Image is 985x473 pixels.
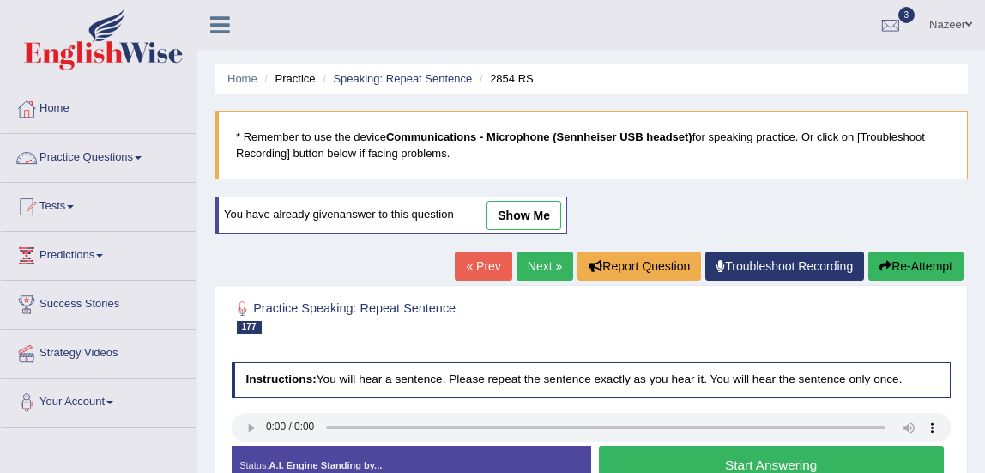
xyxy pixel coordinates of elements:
span: 3 [898,7,916,23]
blockquote: * Remember to use the device for speaking practice. Or click on [Troubleshoot Recording] button b... [215,111,968,179]
b: Communications - Microphone (Sennheiser USB headset) [386,130,692,143]
a: Home [227,72,257,85]
h4: You will hear a sentence. Please repeat the sentence exactly as you hear it. You will hear the se... [232,362,952,398]
a: Next » [517,252,573,281]
a: Predictions [1,232,196,275]
div: You have already given answer to this question [215,197,567,234]
a: Success Stories [1,281,196,324]
a: Home [1,85,196,128]
button: Report Question [577,252,701,281]
a: Speaking: Repeat Sentence [333,72,472,85]
a: Tests [1,183,196,226]
li: 2854 RS [475,70,534,87]
span: 177 [237,321,262,334]
a: Your Account [1,379,196,421]
b: Instructions: [245,373,316,385]
a: show me [486,201,561,230]
a: Strategy Videos [1,330,196,373]
h2: Practice Speaking: Repeat Sentence [232,298,678,334]
strong: A.I. Engine Standing by... [269,460,383,470]
li: Practice [260,70,315,87]
a: Troubleshoot Recording [705,252,864,281]
a: Practice Questions [1,134,196,177]
button: Re-Attempt [868,252,964,281]
a: « Prev [455,252,511,281]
